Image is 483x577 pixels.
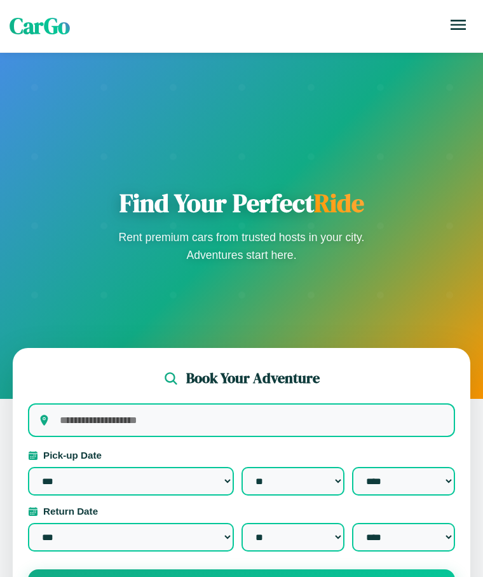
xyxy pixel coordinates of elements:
h2: Book Your Adventure [186,368,320,388]
h1: Find Your Perfect [114,188,369,218]
label: Return Date [28,506,455,517]
span: CarGo [10,11,70,41]
p: Rent premium cars from trusted hosts in your city. Adventures start here. [114,228,369,264]
span: Ride [314,186,364,220]
label: Pick-up Date [28,450,455,461]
